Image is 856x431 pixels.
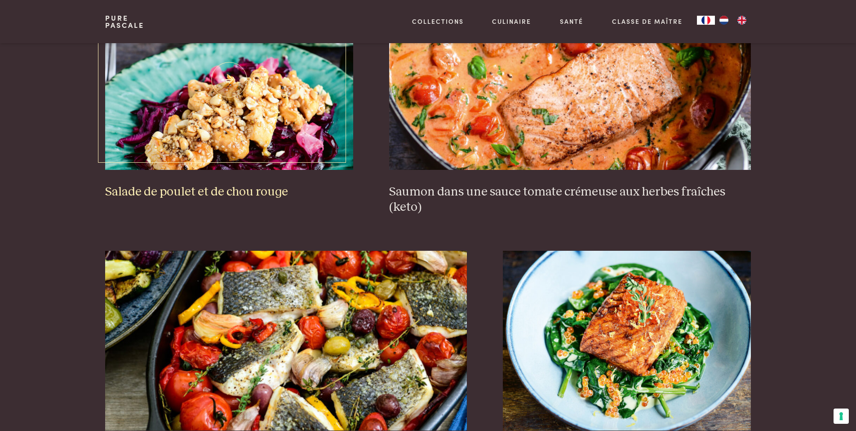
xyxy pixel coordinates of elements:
img: Bar au four (keto) [105,251,467,431]
aside: Language selected: Français [697,16,751,25]
a: FR [697,16,715,25]
a: Culinaire [492,17,531,26]
a: EN [733,16,751,25]
div: Language [697,16,715,25]
a: Santé [560,17,583,26]
img: Tataki de saumon aux épinards, à la crème et aux œufs de saumon (keto) [503,251,751,431]
h3: Salade de poulet et de chou rouge [105,184,353,200]
a: PurePascale [105,14,144,29]
a: Collections [412,17,464,26]
h3: Saumon dans une sauce tomate crémeuse aux herbes fraîches (keto) [389,184,751,215]
a: Classe de maître [612,17,683,26]
ul: Language list [715,16,751,25]
a: NL [715,16,733,25]
button: Vos préférences en matière de consentement pour les technologies de suivi [834,409,849,424]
